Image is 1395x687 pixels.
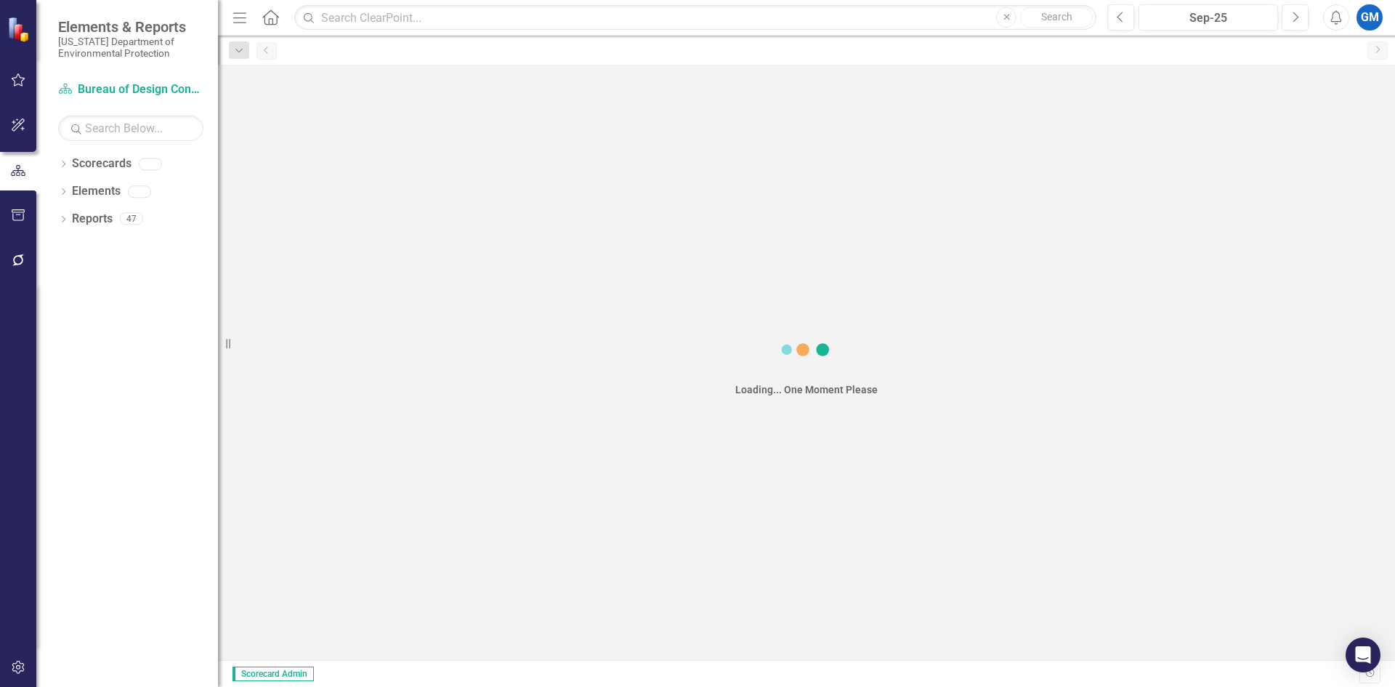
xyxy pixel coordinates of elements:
a: Bureau of Design Construction [58,81,203,98]
div: Loading... One Moment Please [735,382,878,397]
span: Search [1041,11,1072,23]
span: Scorecard Admin [232,667,314,681]
div: Open Intercom Messenger [1346,638,1380,672]
a: Reports [72,211,113,228]
button: GM [1356,4,1383,31]
a: Elements [72,183,121,200]
button: Search [1020,7,1093,28]
div: Sep-25 [1144,9,1273,27]
button: Sep-25 [1139,4,1278,31]
img: ClearPoint Strategy [7,17,33,42]
small: [US_STATE] Department of Environmental Protection [58,36,203,60]
input: Search Below... [58,116,203,141]
input: Search ClearPoint... [294,5,1096,31]
span: Elements & Reports [58,18,203,36]
a: Scorecards [72,156,132,172]
div: 47 [120,213,143,225]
